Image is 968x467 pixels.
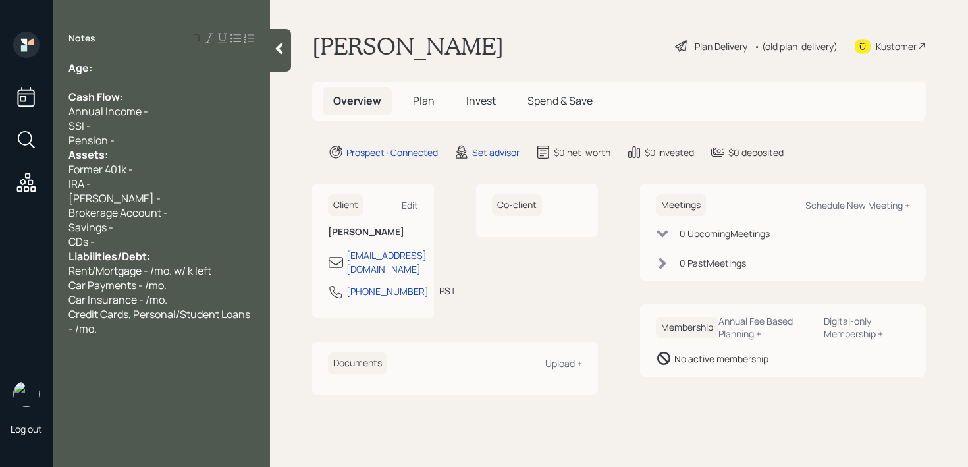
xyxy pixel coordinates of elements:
[328,352,387,374] h6: Documents
[472,146,520,159] div: Set advisor
[728,146,784,159] div: $0 deposited
[718,315,813,340] div: Annual Fee Based Planning +
[328,227,418,238] h6: [PERSON_NAME]
[13,381,40,407] img: retirable_logo.png
[402,199,418,211] div: Edit
[824,315,910,340] div: Digital-only Membership +
[68,249,150,263] span: Liabilities/Debt:
[645,146,694,159] div: $0 invested
[674,352,768,366] div: No active membership
[68,263,211,278] span: Rent/Mortgage - /mo. w/ k left
[554,146,610,159] div: $0 net-worth
[68,206,168,220] span: Brokerage Account -
[545,357,582,370] div: Upload +
[754,40,838,53] div: • (old plan-delivery)
[695,40,747,53] div: Plan Delivery
[68,61,92,75] span: Age:
[68,162,133,177] span: Former 401k -
[527,94,593,108] span: Spend & Save
[68,177,91,191] span: IRA -
[656,317,718,339] h6: Membership
[68,119,91,133] span: SSI -
[466,94,496,108] span: Invest
[333,94,381,108] span: Overview
[68,148,108,162] span: Assets:
[439,284,456,298] div: PST
[346,285,429,298] div: [PHONE_NUMBER]
[805,199,910,211] div: Schedule New Meeting +
[680,227,770,240] div: 0 Upcoming Meeting s
[68,278,167,292] span: Car Payments - /mo.
[492,194,542,216] h6: Co-client
[680,256,746,270] div: 0 Past Meeting s
[346,248,427,276] div: [EMAIL_ADDRESS][DOMAIN_NAME]
[68,133,115,148] span: Pension -
[656,194,706,216] h6: Meetings
[68,307,252,336] span: Credit Cards, Personal/Student Loans - /mo.
[68,191,161,206] span: [PERSON_NAME] -
[68,234,95,249] span: CDs -
[312,32,504,61] h1: [PERSON_NAME]
[68,104,148,119] span: Annual Income -
[68,220,113,234] span: Savings -
[413,94,435,108] span: Plan
[11,423,42,435] div: Log out
[68,292,167,307] span: Car Insurance - /mo.
[68,32,95,45] label: Notes
[328,194,363,216] h6: Client
[68,90,123,104] span: Cash Flow:
[346,146,438,159] div: Prospect · Connected
[876,40,917,53] div: Kustomer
